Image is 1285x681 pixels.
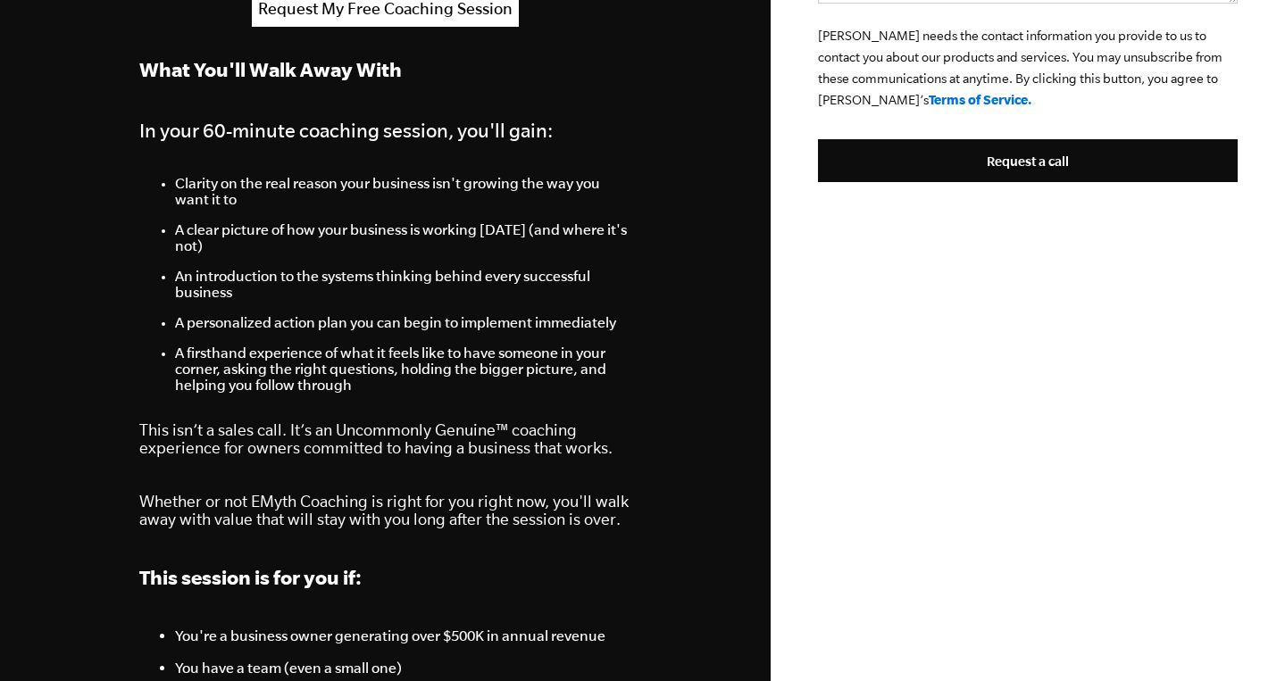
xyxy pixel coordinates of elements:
[175,175,600,207] span: Clarity on the real reason your business isn't growing the way you want it to
[929,92,1032,107] a: Terms of Service.
[175,627,632,660] li: You're a business owner generating over $500K in annual revenue
[175,345,606,393] span: A firsthand experience of what it feels like to have someone in your corner, asking the right que...
[139,114,632,146] h4: In your 60-minute coaching session, you'll gain:
[1196,595,1285,681] iframe: Chat Widget
[139,421,632,457] p: This isn’t a sales call. It’s an Uncommonly Genuine™ coaching experience for owners committed to ...
[818,139,1238,182] input: Request a call
[175,314,616,330] span: A personalized action plan you can begin to implement immediately
[175,268,590,300] span: An introduction to the systems thinking behind every successful business
[818,25,1238,111] p: [PERSON_NAME] needs the contact information you provide to us to contact you about our products a...
[139,566,362,588] span: This session is for you if:
[175,221,627,253] span: A clear picture of how your business is working [DATE] (and where it's not)
[139,493,632,528] p: Whether or not EMyth Coaching is right for you right now, you'll walk away with value that will s...
[139,58,402,80] strong: What You'll Walk Away With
